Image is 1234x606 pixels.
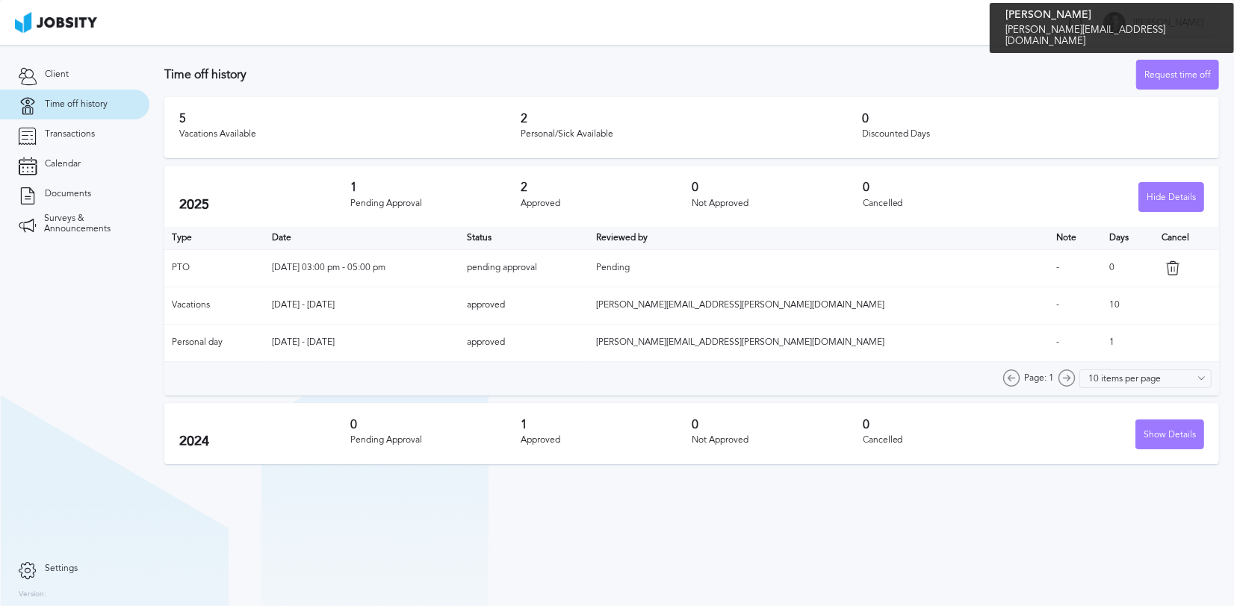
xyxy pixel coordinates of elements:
[44,213,131,234] span: Surveys & Announcements
[45,563,78,574] span: Settings
[1056,262,1059,272] span: -
[521,181,692,194] h3: 2
[1137,60,1218,90] div: Request time off
[521,129,862,140] div: Personal/Sick Available
[45,69,69,80] span: Client
[1103,12,1126,34] div: J
[692,418,863,431] h3: 0
[264,227,459,249] th: Toggle SortBy
[45,129,95,140] span: Transactions
[1154,227,1219,249] th: Cancel
[1056,299,1059,310] span: -
[179,434,350,449] h2: 2024
[692,199,863,209] div: Not Approved
[863,418,1034,431] h3: 0
[264,287,459,324] td: [DATE] - [DATE]
[264,324,459,361] td: [DATE] - [DATE]
[863,181,1034,194] h3: 0
[179,197,350,213] h2: 2025
[1103,324,1155,361] td: 1
[15,12,97,33] img: ab4bad089aa723f57921c736e9817d99.png
[459,249,589,287] td: pending approval
[19,590,46,599] label: Version:
[350,435,521,446] div: Pending Approval
[350,418,521,431] h3: 0
[164,68,1136,81] h3: Time off history
[1103,227,1155,249] th: Days
[521,199,692,209] div: Approved
[459,227,589,249] th: Toggle SortBy
[459,287,589,324] td: approved
[1138,182,1204,212] button: Hide Details
[521,418,692,431] h3: 1
[863,435,1034,446] div: Cancelled
[264,249,459,287] td: [DATE] 03:00 pm - 05:00 pm
[1049,227,1102,249] th: Toggle SortBy
[164,249,264,287] td: PTO
[1139,183,1203,213] div: Hide Details
[164,287,264,324] td: Vacations
[45,99,108,110] span: Time off history
[1095,7,1219,37] button: J[PERSON_NAME]
[692,435,863,446] div: Not Approved
[596,337,884,347] span: [PERSON_NAME][EMAIL_ADDRESS][PERSON_NAME][DOMAIN_NAME]
[1056,337,1059,347] span: -
[1126,18,1211,28] span: [PERSON_NAME]
[164,227,264,249] th: Type
[45,159,81,169] span: Calendar
[521,112,862,125] h3: 2
[1103,287,1155,324] td: 10
[596,262,630,272] span: Pending
[589,227,1049,249] th: Toggle SortBy
[179,129,521,140] div: Vacations Available
[1024,373,1054,384] span: Page: 1
[350,181,521,194] h3: 1
[1103,249,1155,287] td: 0
[521,435,692,446] div: Approved
[164,324,264,361] td: Personal day
[45,189,91,199] span: Documents
[863,199,1034,209] div: Cancelled
[863,112,1204,125] h3: 0
[863,129,1204,140] div: Discounted Days
[1136,60,1219,90] button: Request time off
[1136,420,1203,450] div: Show Details
[350,199,521,209] div: Pending Approval
[692,181,863,194] h3: 0
[1135,419,1204,449] button: Show Details
[596,299,884,310] span: [PERSON_NAME][EMAIL_ADDRESS][PERSON_NAME][DOMAIN_NAME]
[459,324,589,361] td: approved
[179,112,521,125] h3: 5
